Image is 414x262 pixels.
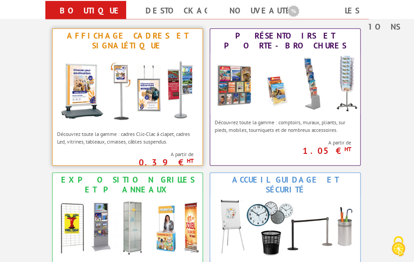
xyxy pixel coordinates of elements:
[55,31,200,51] div: Affichage Cadres et Signalétique
[53,53,203,126] img: Affichage Cadres et Signalétique
[45,3,156,35] a: Boutique en ligne
[187,157,194,165] sup: HT
[126,3,237,19] a: Destockage
[210,28,361,166] a: Présentoirs et Porte-brochures Présentoirs et Porte-brochures Découvrez toute la gamme : comptoir...
[288,3,398,35] a: Les promotions
[212,31,358,51] div: Présentoirs et Porte-brochures
[215,139,351,146] span: A partir de
[215,118,356,134] p: Découvrez toute la gamme : comptoirs, muraux, pliants, sur pieds, mobiles, tourniquets et de nomb...
[344,145,351,153] sup: HT
[210,197,360,258] img: Accueil Guidage et Sécurité
[387,235,410,258] img: Cookies (fenêtre modale)
[210,148,351,153] p: 1.05 €
[55,175,200,195] div: Exposition Grilles et Panneaux
[53,197,203,258] img: Exposition Grilles et Panneaux
[207,3,317,19] a: nouveautés
[210,53,360,114] img: Présentoirs et Porte-brochures
[53,160,194,165] p: 0.39 €
[383,231,414,262] button: Cookies (fenêtre modale)
[57,151,194,158] span: A partir de
[52,28,203,166] a: Affichage Cadres et Signalétique Affichage Cadres et Signalétique Découvrez toute la gamme : cadr...
[288,3,400,21] b: Les promotions
[212,175,358,195] div: Accueil Guidage et Sécurité
[57,130,198,145] p: Découvrez toute la gamme : cadres Clic-Clac à clapet, cadres Led, vitrines, tableaux, cimaises, c...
